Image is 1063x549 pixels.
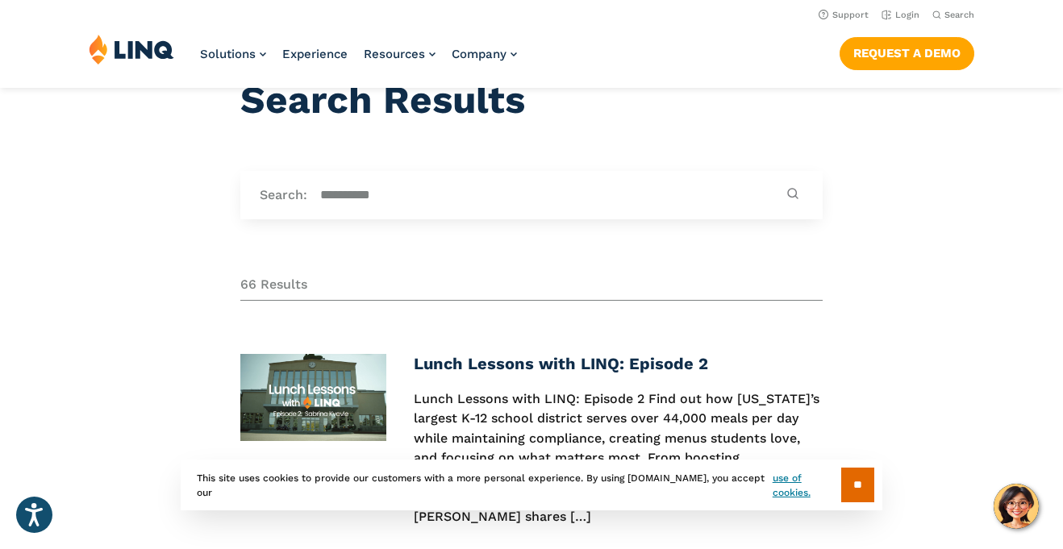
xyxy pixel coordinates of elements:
a: Company [452,47,517,61]
button: Hello, have a question? Let’s chat. [994,484,1039,529]
button: Submit Search [782,187,803,202]
span: Search [944,10,974,20]
nav: Button Navigation [840,34,974,69]
span: Solutions [200,47,256,61]
a: Resources [364,47,436,61]
div: 66 Results [240,276,822,301]
span: Resources [364,47,425,61]
a: use of cookies. [773,471,841,500]
p: Lunch Lessons with LINQ: Episode 2 Find out how [US_STATE]’s largest K-12 school district serves ... [414,389,823,526]
h1: Search Results [240,78,822,123]
a: Lunch Lessons with LINQ: Episode 2 [414,354,708,373]
a: Experience [282,47,348,61]
button: Open Search Bar [932,9,974,21]
span: Company [452,47,506,61]
a: Login [882,10,919,20]
a: Request a Demo [840,37,974,69]
nav: Primary Navigation [200,34,517,87]
img: LINQ | K‑12 Software [89,34,174,64]
a: Solutions [200,47,266,61]
label: Search: [260,186,307,204]
a: Support [819,10,869,20]
div: This site uses cookies to provide our customers with a more personal experience. By using [DOMAIN... [181,460,882,510]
